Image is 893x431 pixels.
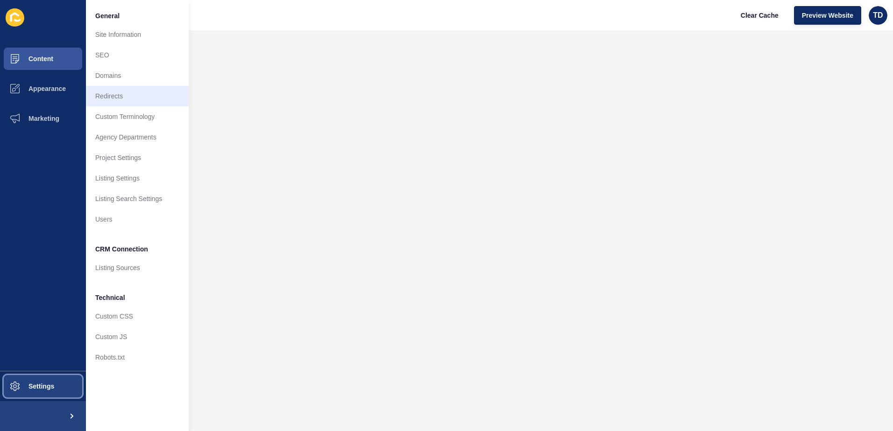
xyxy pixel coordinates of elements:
span: Preview Website [802,11,853,20]
a: Domains [86,65,189,86]
a: Site Information [86,24,189,45]
button: Preview Website [794,6,861,25]
a: Custom CSS [86,306,189,327]
span: Clear Cache [741,11,779,20]
a: Listing Search Settings [86,188,189,209]
span: CRM Connection [95,244,148,254]
a: Users [86,209,189,229]
span: General [95,11,120,21]
a: Listing Settings [86,168,189,188]
a: Listing Sources [86,257,189,278]
a: Custom JS [86,327,189,347]
a: Project Settings [86,147,189,168]
a: Redirects [86,86,189,106]
button: Clear Cache [733,6,787,25]
a: SEO [86,45,189,65]
a: Agency Departments [86,127,189,147]
span: Technical [95,293,125,302]
span: TD [873,11,883,20]
a: Robots.txt [86,347,189,368]
a: Custom Terminology [86,106,189,127]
